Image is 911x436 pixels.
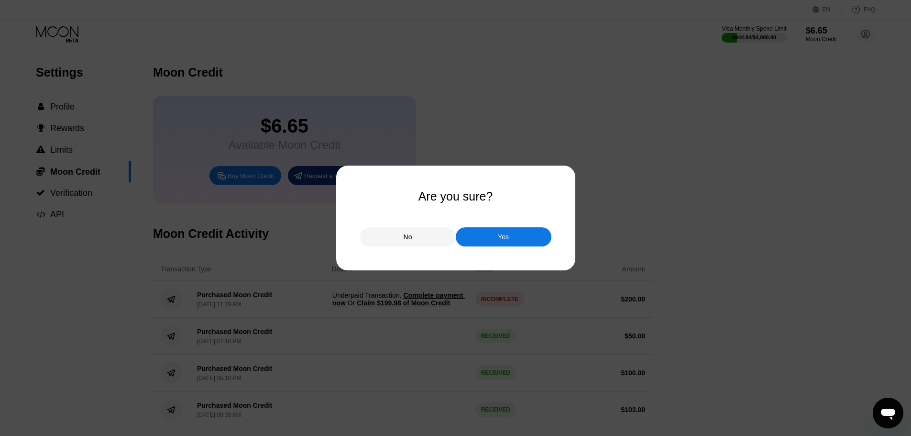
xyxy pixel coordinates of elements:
[456,227,551,246] div: Yes
[498,233,509,241] div: Yes
[418,190,493,203] div: Are you sure?
[404,233,412,241] div: No
[873,398,903,428] iframe: Button to launch messaging window
[360,227,456,246] div: No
